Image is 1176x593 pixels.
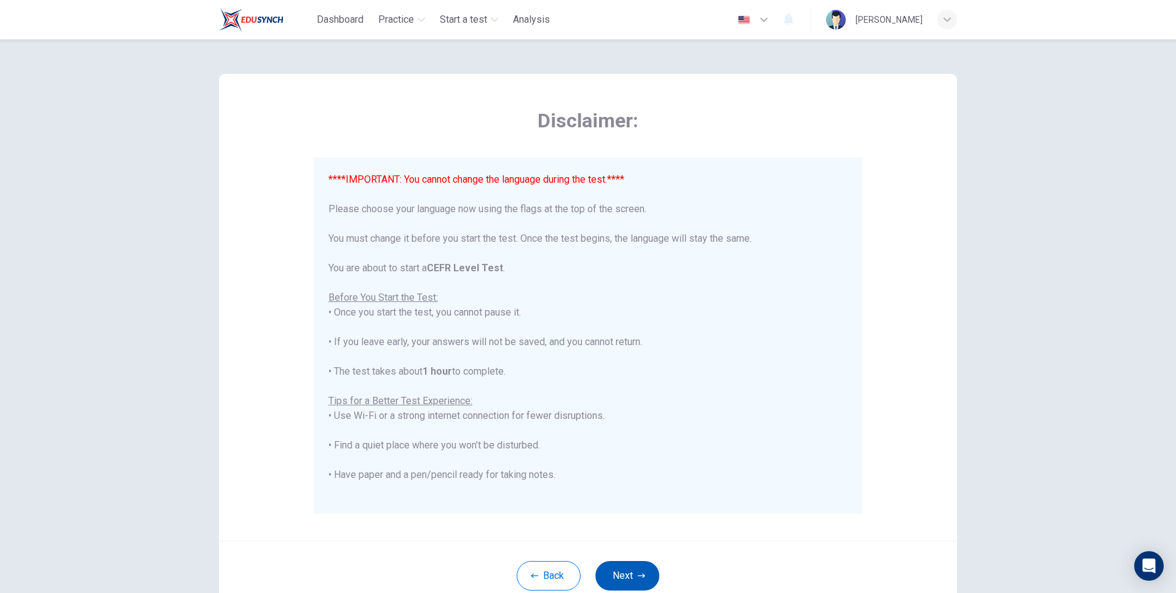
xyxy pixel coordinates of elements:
[423,365,452,377] b: 1 hour
[219,7,284,32] img: Train Test logo
[1134,551,1164,581] div: Open Intercom Messenger
[378,12,414,27] span: Practice
[312,9,368,31] button: Dashboard
[328,292,438,303] u: Before You Start the Test:
[219,7,312,32] a: Train Test logo
[328,173,624,185] font: ****IMPORTANT: You cannot change the language during the test.****
[317,12,364,27] span: Dashboard
[508,9,555,31] button: Analysis
[595,561,659,591] button: Next
[314,108,862,133] span: Disclaimer:
[328,395,472,407] u: Tips for a Better Test Experience:
[517,561,581,591] button: Back
[427,262,503,274] b: CEFR Level Test
[373,9,430,31] button: Practice
[856,12,923,27] div: [PERSON_NAME]
[826,10,846,30] img: Profile picture
[440,12,487,27] span: Start a test
[513,12,550,27] span: Analysis
[736,15,752,25] img: en
[435,9,503,31] button: Start a test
